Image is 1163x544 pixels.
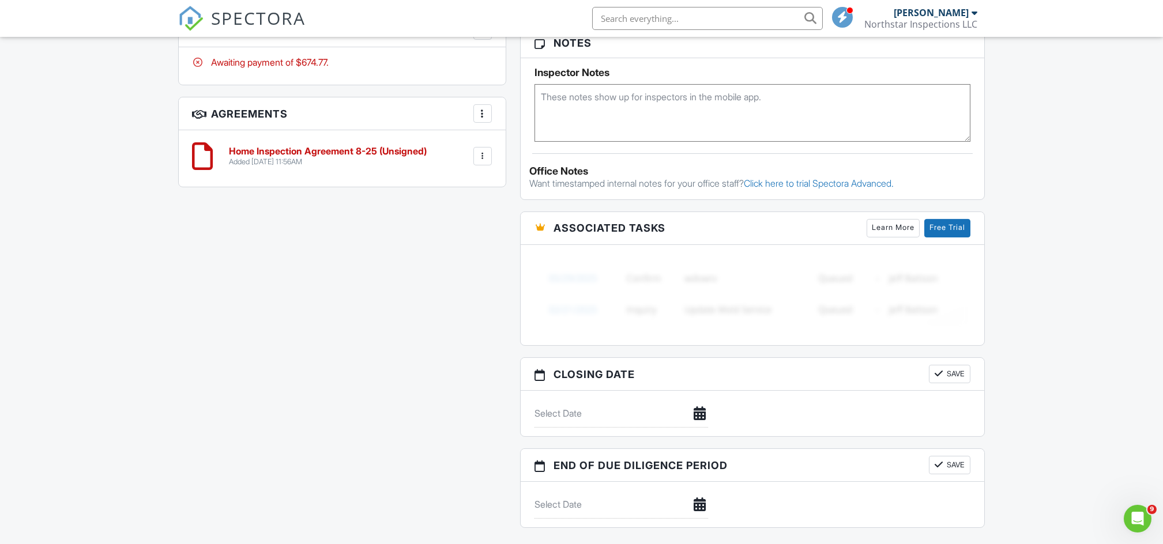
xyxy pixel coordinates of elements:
[178,6,204,31] img: The Best Home Inspection Software - Spectora
[1124,505,1151,532] iframe: Intercom live chat
[535,254,971,334] img: blurred-tasks-251b60f19c3f713f9215ee2a18cbf2105fc2d72fcd585247cf5e9ec0c957c1dd.png
[229,146,427,167] a: Home Inspection Agreement 8-25 (Unsigned) Added [DATE] 11:56AM
[535,490,708,519] input: Select Date
[193,56,492,69] div: Awaiting payment of $674.77.
[744,177,894,189] a: Click here to trial Spectora Advanced.
[894,7,969,18] div: [PERSON_NAME]
[865,18,978,30] div: Northstar Inspections LLC
[535,67,971,78] h5: Inspector Notes
[924,219,970,237] a: Free Trial
[179,97,506,130] h3: Agreements
[529,177,976,190] p: Want timestamped internal notes for your office staff?
[929,456,970,474] button: Save
[592,7,823,30] input: Search everything...
[554,220,665,236] span: Associated Tasks
[929,365,970,383] button: Save
[529,165,976,177] div: Office Notes
[1147,505,1157,514] span: 9
[554,458,728,473] span: End of Due Diligence Period
[178,16,306,40] a: SPECTORA
[867,219,920,237] a: Learn More
[229,157,427,167] div: Added [DATE] 11:56AM
[554,367,635,382] span: Closing date
[212,6,306,30] span: SPECTORA
[229,146,427,157] h6: Home Inspection Agreement 8-25 (Unsigned)
[535,399,708,428] input: Select Date
[521,28,985,58] h3: Notes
